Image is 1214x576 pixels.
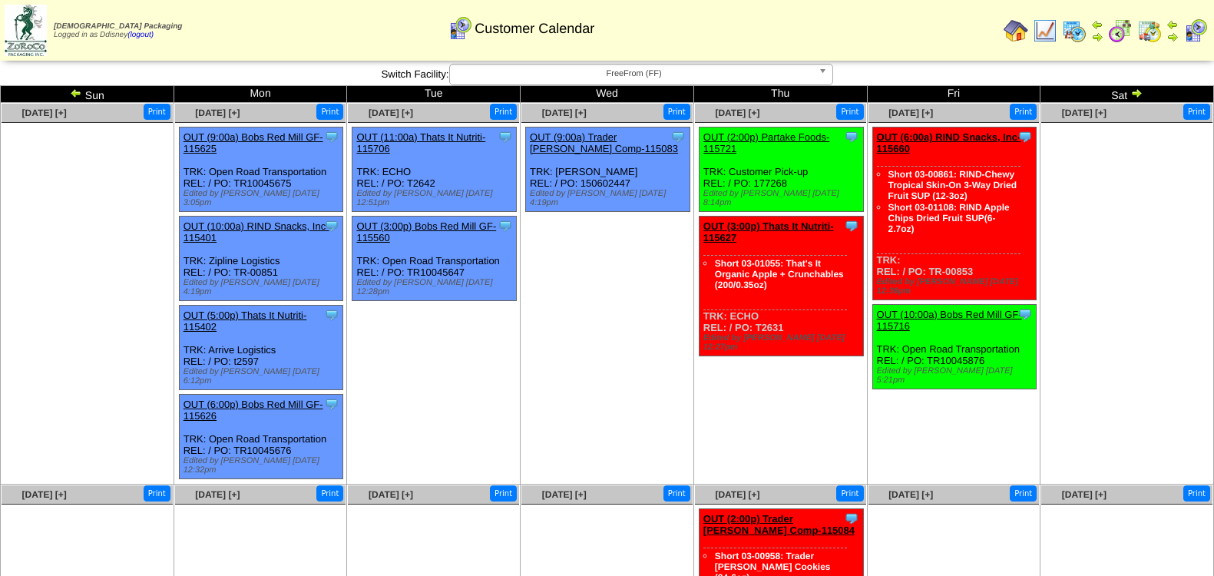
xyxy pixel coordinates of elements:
[347,86,521,103] td: Tue
[490,485,517,502] button: Print
[324,218,339,233] img: Tooltip
[888,169,1017,201] a: Short 03-00861: RIND-Chewy Tropical Skin-On 3-Way Dried Fruit SUP (12-3oz)
[703,513,855,536] a: OUT (2:00p) Trader [PERSON_NAME] Comp-115084
[179,217,343,301] div: TRK: Zipline Logistics REL: / PO: TR-00851
[184,310,307,333] a: OUT (5:00p) Thats It Nutriti-115402
[1183,485,1210,502] button: Print
[1004,18,1028,43] img: home.gif
[699,127,863,212] div: TRK: Customer Pick-up REL: / PO: 177268
[1130,87,1143,99] img: arrowright.gif
[1010,485,1037,502] button: Print
[475,21,594,37] span: Customer Calendar
[1062,18,1087,43] img: calendarprod.gif
[195,489,240,500] a: [DATE] [+]
[316,104,343,120] button: Print
[127,31,154,39] a: (logout)
[1108,18,1133,43] img: calendarblend.gif
[184,367,343,386] div: Edited by [PERSON_NAME] [DATE] 6:12pm
[369,108,413,118] a: [DATE] [+]
[179,395,343,479] div: TRK: Open Road Transportation REL: / PO: TR10045676
[542,489,587,500] a: [DATE] [+]
[1062,108,1106,118] a: [DATE] [+]
[877,277,1037,296] div: Edited by [PERSON_NAME] [DATE] 12:36pm
[195,108,240,118] a: [DATE] [+]
[324,129,339,144] img: Tooltip
[448,16,472,41] img: calendarcustomer.gif
[526,127,690,212] div: TRK: [PERSON_NAME] REL: / PO: 150602447
[184,189,343,207] div: Edited by [PERSON_NAME] [DATE] 3:05pm
[1166,31,1179,43] img: arrowright.gif
[715,108,759,118] a: [DATE] [+]
[836,104,863,120] button: Print
[1183,18,1208,43] img: calendarcustomer.gif
[888,202,1010,234] a: Short 03-01108: RIND Apple Chips Dried Fruit SUP(6-2.7oz)
[369,489,413,500] a: [DATE] [+]
[877,366,1037,385] div: Edited by [PERSON_NAME] [DATE] 5:21pm
[1062,489,1106,500] a: [DATE] [+]
[22,108,67,118] a: [DATE] [+]
[456,65,812,83] span: FreeFrom (FF)
[670,129,686,144] img: Tooltip
[836,485,863,502] button: Print
[888,108,933,118] a: [DATE] [+]
[184,399,323,422] a: OUT (6:00p) Bobs Red Mill GF-115626
[144,485,170,502] button: Print
[70,87,82,99] img: arrowleft.gif
[1091,18,1103,31] img: arrowleft.gif
[844,218,859,233] img: Tooltip
[1183,104,1210,120] button: Print
[1166,18,1179,31] img: arrowleft.gif
[54,22,182,39] span: Logged in as Ddisney
[1091,31,1103,43] img: arrowright.gif
[356,189,516,207] div: Edited by [PERSON_NAME] [DATE] 12:51pm
[54,22,182,31] span: [DEMOGRAPHIC_DATA] Packaging
[22,489,67,500] span: [DATE] [+]
[703,220,834,243] a: OUT (3:00p) Thats It Nutriti-115627
[174,86,347,103] td: Mon
[324,307,339,323] img: Tooltip
[703,333,863,352] div: Edited by [PERSON_NAME] [DATE] 12:27pm
[699,217,863,356] div: TRK: ECHO REL: / PO: T2631
[888,489,933,500] span: [DATE] [+]
[356,131,485,154] a: OUT (11:00a) Thats It Nutriti-115706
[877,309,1022,332] a: OUT (10:00a) Bobs Red Mill GF-115716
[144,104,170,120] button: Print
[184,456,343,475] div: Edited by [PERSON_NAME] [DATE] 12:32pm
[1033,18,1057,43] img: line_graph.gif
[184,220,329,243] a: OUT (10:00a) RIND Snacks, Inc-115401
[352,217,517,301] div: TRK: Open Road Transportation REL: / PO: TR10045647
[1017,129,1033,144] img: Tooltip
[872,127,1037,300] div: TRK: REL: / PO: TR-00853
[663,104,690,120] button: Print
[715,489,759,500] a: [DATE] [+]
[844,129,859,144] img: Tooltip
[356,278,516,296] div: Edited by [PERSON_NAME] [DATE] 12:28pm
[530,131,678,154] a: OUT (9:00a) Trader [PERSON_NAME] Comp-115083
[179,127,343,212] div: TRK: Open Road Transportation REL: / PO: TR10045675
[324,396,339,412] img: Tooltip
[316,485,343,502] button: Print
[542,108,587,118] a: [DATE] [+]
[498,129,513,144] img: Tooltip
[521,86,694,103] td: Wed
[844,511,859,526] img: Tooltip
[184,131,323,154] a: OUT (9:00a) Bobs Red Mill GF-115625
[877,131,1021,154] a: OUT (6:00a) RIND Snacks, Inc-115660
[1040,86,1214,103] td: Sat
[872,305,1037,389] div: TRK: Open Road Transportation REL: / PO: TR10045876
[867,86,1040,103] td: Fri
[5,5,47,56] img: zoroco-logo-small.webp
[1017,306,1033,322] img: Tooltip
[356,220,496,243] a: OUT (3:00p) Bobs Red Mill GF-115560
